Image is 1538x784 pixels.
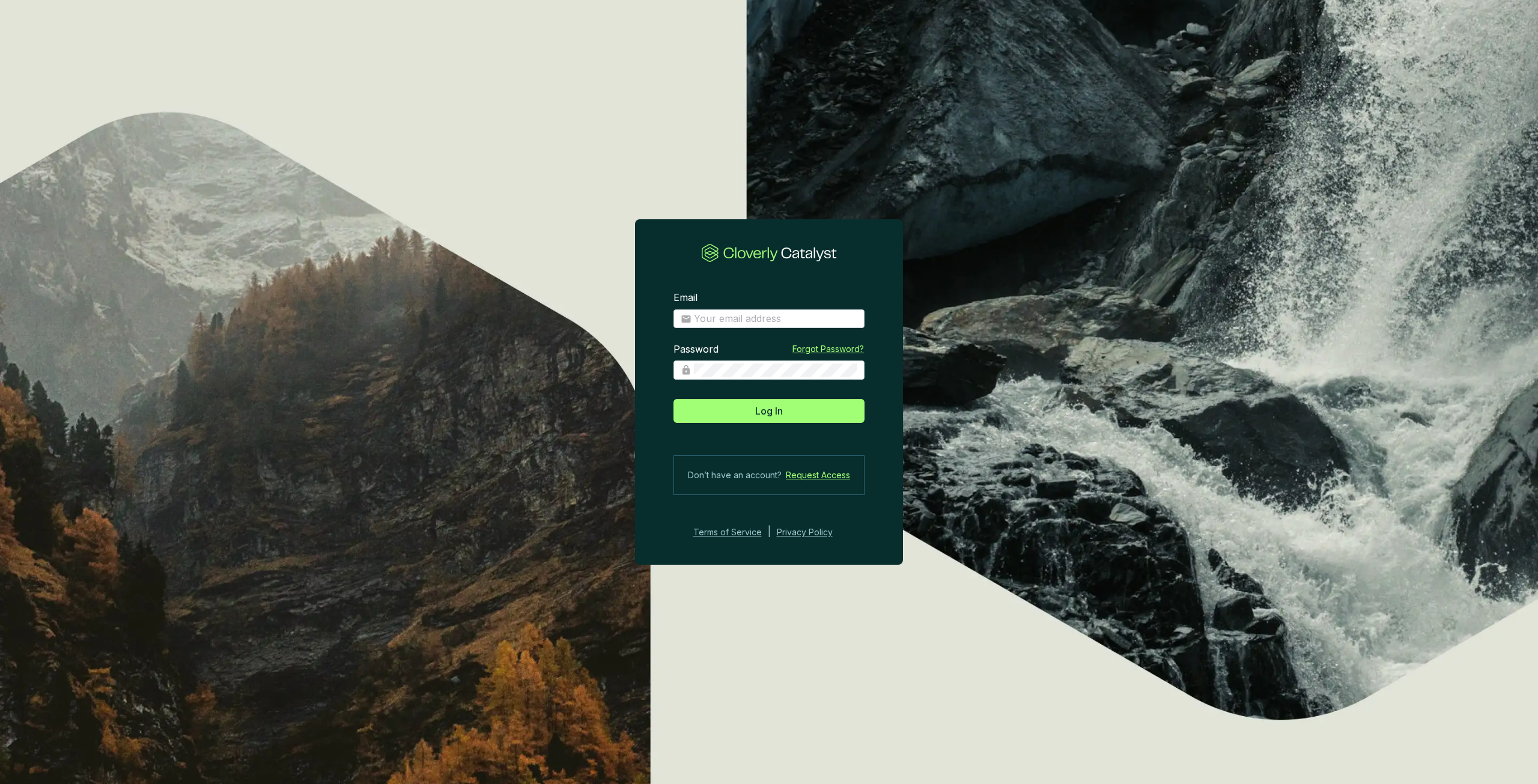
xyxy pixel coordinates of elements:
label: Email [673,291,698,305]
label: Password [673,343,719,356]
a: Request Access [786,468,850,482]
a: Terms of Service [690,525,762,539]
input: Email [694,312,857,326]
a: Forgot Password? [792,343,864,355]
div: | [768,525,771,539]
span: Log In [755,404,783,418]
input: Password [694,363,857,377]
span: Don’t have an account? [688,468,782,482]
button: Log In [673,399,865,423]
a: Privacy Policy [777,525,849,539]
